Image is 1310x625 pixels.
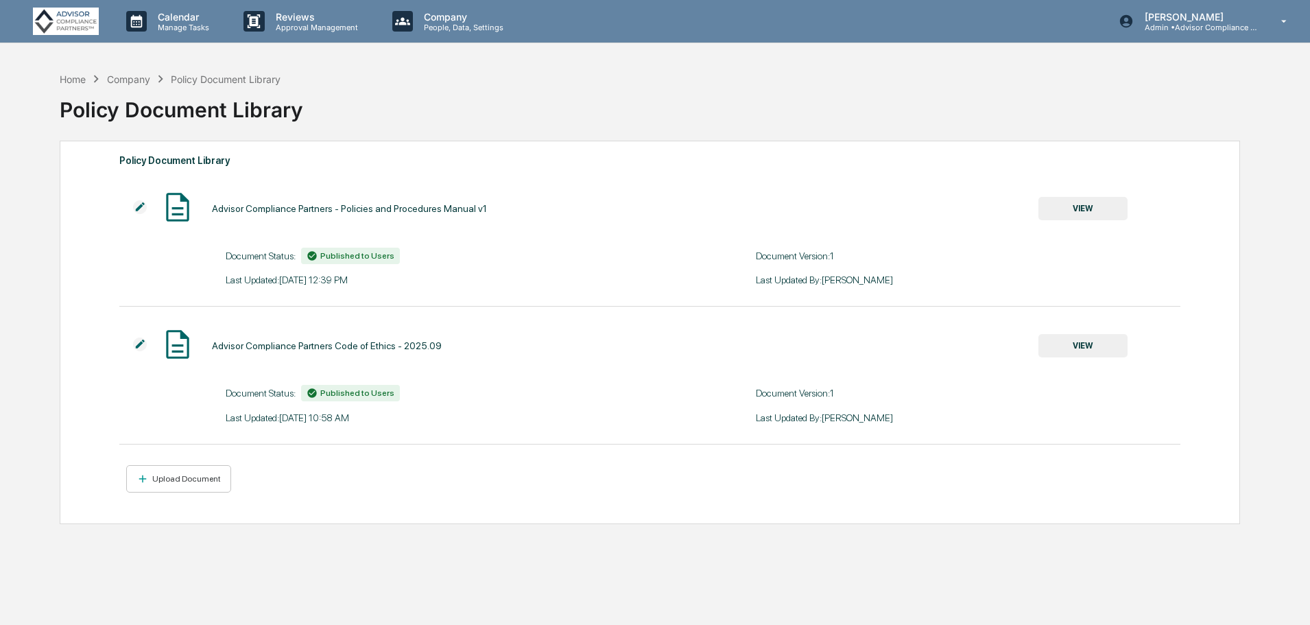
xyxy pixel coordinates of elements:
div: Document Status: [226,385,650,401]
img: Additional Document Icon [133,200,147,214]
div: Upload Document [150,474,221,484]
p: Manage Tasks [147,23,216,32]
span: Published to Users [320,251,394,261]
p: People, Data, Settings [413,23,510,32]
img: Document Icon [160,190,195,224]
iframe: Open customer support [1266,580,1303,617]
div: Policy Document Library [171,73,281,85]
button: VIEW [1038,334,1128,357]
p: Company [413,11,510,23]
div: Document Status: [226,248,650,264]
div: Document Version: 1 [756,250,1180,261]
div: Policy Document Library [119,152,1180,169]
div: Company [107,73,150,85]
div: Last Updated: [DATE] 12:39 PM [226,274,650,285]
div: Last Updated: [DATE] 10:58 AM [226,412,650,423]
div: Home [60,73,86,85]
button: VIEW [1038,197,1128,220]
img: Additional Document Icon [133,338,147,351]
img: logo [33,8,99,36]
span: Published to Users [320,388,394,398]
div: Advisor Compliance Partners - Policies and Procedures Manual v1 [212,203,487,214]
img: Document Icon [160,327,195,362]
div: Last Updated By: [PERSON_NAME] [756,412,1180,423]
div: Policy Document Library [60,86,1239,122]
button: Upload Document [126,465,231,493]
div: Last Updated By: [PERSON_NAME] [756,274,1180,285]
p: Approval Management [265,23,365,32]
p: Reviews [265,11,365,23]
p: Calendar [147,11,216,23]
p: Admin • Advisor Compliance Partners [1134,23,1261,32]
p: [PERSON_NAME] [1134,11,1261,23]
div: Document Version: 1 [756,388,1180,399]
div: Advisor Compliance Partners Code of Ethics - 2025.09 [212,340,442,351]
